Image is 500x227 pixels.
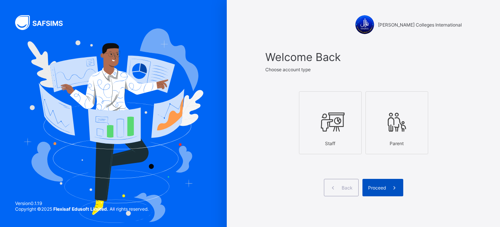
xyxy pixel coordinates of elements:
span: [PERSON_NAME] Colleges International [378,22,462,28]
div: Staff [303,137,358,150]
span: Version 0.1.19 [15,200,149,206]
strong: Flexisaf Edusoft Limited. [53,206,108,212]
img: SAFSIMS Logo [15,15,72,30]
img: Hero Image [23,28,203,222]
span: Welcome Back [265,50,462,64]
span: Back [342,185,353,191]
span: Proceed [368,185,386,191]
span: Choose account type [265,67,311,72]
div: Parent [370,137,424,150]
span: Copyright © 2025 All rights reserved. [15,206,149,212]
